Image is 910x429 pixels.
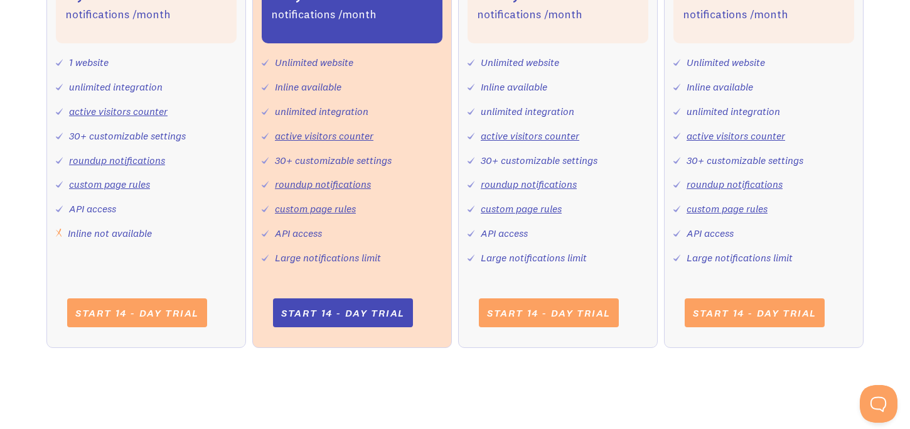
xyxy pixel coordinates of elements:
[481,178,577,190] a: roundup notifications
[687,178,783,190] a: roundup notifications
[65,6,171,24] div: notifications /month
[275,224,322,242] div: API access
[481,102,574,121] div: unlimited integration
[69,53,109,72] div: 1 website
[687,249,793,267] div: Large notifications limit
[271,6,377,24] div: notifications /month
[69,78,163,96] div: unlimited integration
[687,151,803,170] div: 30+ customizable settings
[481,78,547,96] div: Inline available
[481,202,562,215] a: custom page rules
[68,224,152,242] div: Inline not available
[69,178,150,190] a: custom page rules
[477,6,582,24] div: notifications /month
[481,129,579,142] a: active visitors counter
[481,249,587,267] div: Large notifications limit
[67,298,207,327] a: Start 14 - day trial
[69,105,168,117] a: active visitors counter
[275,202,356,215] a: custom page rules
[275,102,368,121] div: unlimited integration
[687,202,768,215] a: custom page rules
[275,249,381,267] div: Large notifications limit
[273,298,413,327] a: Start 14 - day trial
[687,102,780,121] div: unlimited integration
[481,224,528,242] div: API access
[685,298,825,327] a: Start 14 - day trial
[479,298,619,327] a: Start 14 - day trial
[683,6,788,24] div: notifications /month
[687,53,765,72] div: Unlimited website
[275,78,341,96] div: Inline available
[275,129,373,142] a: active visitors counter
[481,53,559,72] div: Unlimited website
[69,154,165,166] a: roundup notifications
[275,53,353,72] div: Unlimited website
[69,200,116,218] div: API access
[69,127,186,145] div: 30+ customizable settings
[860,385,897,423] iframe: Toggle Customer Support
[275,151,392,170] div: 30+ customizable settings
[481,151,597,170] div: 30+ customizable settings
[687,129,785,142] a: active visitors counter
[687,224,734,242] div: API access
[275,178,371,190] a: roundup notifications
[687,78,753,96] div: Inline available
